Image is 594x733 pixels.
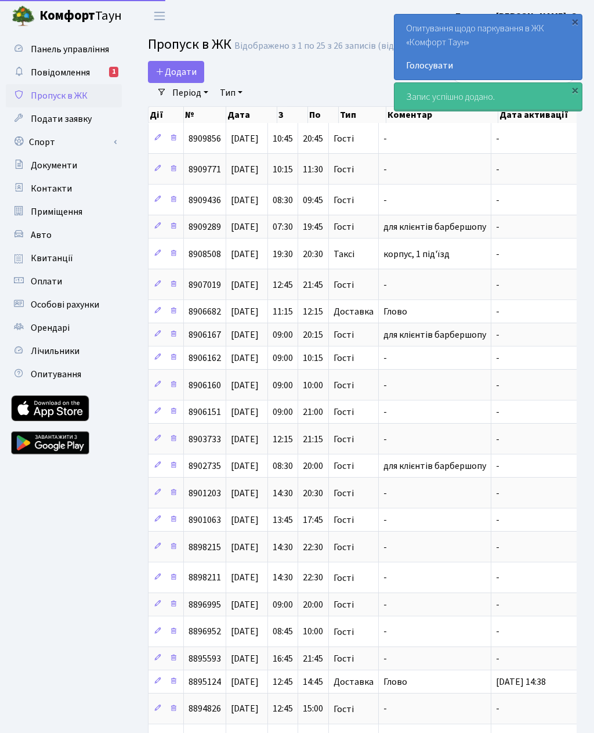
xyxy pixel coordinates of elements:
span: - [496,352,499,364]
span: Гості [334,461,354,471]
div: Опитування щодо паркування в ЖК «Комфорт Таун» [394,15,582,80]
span: [DATE] [231,652,259,665]
span: 10:00 [303,379,323,392]
span: 14:30 [273,487,293,500]
span: 8895124 [189,676,221,688]
span: 21:15 [303,433,323,446]
span: Контакти [31,182,72,195]
span: - [496,652,499,665]
span: - [496,194,499,207]
th: По [308,107,339,123]
span: - [383,572,387,584]
a: Повідомлення1 [6,61,122,84]
th: Тип [339,107,386,123]
span: 21:45 [303,652,323,665]
span: - [496,132,499,145]
th: № [184,107,226,123]
a: Голосувати [406,59,570,73]
span: - [496,305,499,318]
span: 20:45 [303,132,323,145]
span: [DATE] [231,406,259,418]
span: - [383,626,387,638]
span: - [383,279,387,291]
th: З [277,107,308,123]
span: 14:45 [303,676,323,688]
span: - [383,487,387,500]
span: - [383,132,387,145]
a: Авто [6,223,122,247]
span: - [496,163,499,176]
span: [DATE] [231,132,259,145]
span: - [383,598,387,611]
span: 8909436 [189,194,221,207]
img: logo.png [12,5,35,28]
span: Подати заявку [31,113,92,125]
span: Додати [155,66,197,78]
span: 8894826 [189,703,221,716]
span: 10:45 [273,132,293,145]
span: 21:00 [303,406,323,418]
span: - [383,541,387,554]
span: 09:00 [273,328,293,341]
a: Документи [6,154,122,177]
span: - [496,514,499,526]
span: Гості [334,381,354,390]
span: Глово [383,305,407,318]
a: Лічильники [6,340,122,363]
span: 8902735 [189,460,221,472]
span: 13:45 [273,514,293,526]
span: 10:15 [303,352,323,364]
span: 20:00 [303,598,323,611]
span: 8909771 [189,163,221,176]
span: 12:15 [273,433,293,446]
span: - [383,194,387,207]
span: Таун [39,6,122,26]
span: [DATE] [231,676,259,688]
div: Запис успішно додано. [394,83,582,111]
span: Гості [334,515,354,525]
a: Приміщення [6,200,122,223]
span: - [496,487,499,500]
span: [DATE] [231,433,259,446]
span: - [496,598,499,611]
span: Доставка [334,677,374,687]
span: для клієнтів барбершопу [383,460,486,472]
span: 8896952 [189,626,221,638]
span: Авто [31,229,52,241]
span: Повідомлення [31,66,90,79]
span: [DATE] [231,279,259,291]
span: Лічильники [31,345,79,358]
span: 16:45 [273,652,293,665]
span: 8895593 [189,652,221,665]
span: 09:00 [273,406,293,418]
span: - [496,572,499,584]
span: - [496,221,499,233]
span: 8907019 [189,279,221,291]
span: Приміщення [31,205,82,218]
a: Подати заявку [6,107,122,131]
span: [DATE] [231,305,259,318]
a: Додати [148,61,204,83]
span: - [496,248,499,261]
span: - [383,352,387,364]
span: [DATE] [231,221,259,233]
span: 8906162 [189,352,221,364]
span: Гості [334,600,354,609]
span: Гості [334,165,354,174]
span: - [496,433,499,446]
a: Тип [215,83,247,103]
span: - [496,279,499,291]
span: 8898211 [189,572,221,584]
a: Квитанції [6,247,122,270]
span: Таксі [334,250,354,259]
span: 8896995 [189,598,221,611]
span: 8906160 [189,379,221,392]
span: Оплати [31,275,62,288]
a: Спорт [6,131,122,154]
span: Орендарі [31,322,70,334]
span: 10:15 [273,163,293,176]
span: 20:15 [303,328,323,341]
span: Гості [334,705,354,714]
span: 22:30 [303,541,323,554]
span: 08:30 [273,194,293,207]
